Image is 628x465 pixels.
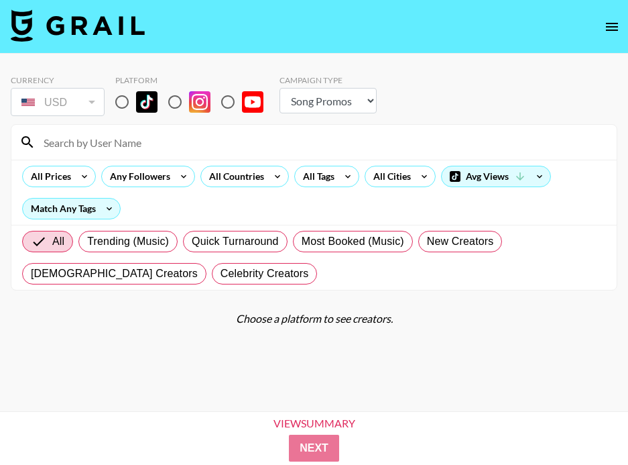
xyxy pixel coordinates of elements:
[11,9,145,42] img: Grail Talent
[36,132,609,153] input: Search by User Name
[295,166,337,187] div: All Tags
[599,13,625,40] button: open drawer
[52,234,64,250] span: All
[442,166,550,187] div: Avg Views
[221,266,309,282] span: Celebrity Creators
[11,75,105,85] div: Currency
[201,166,267,187] div: All Countries
[11,312,617,325] div: Choose a platform to see creators.
[427,234,494,250] span: New Creators
[302,234,404,250] span: Most Booked (Music)
[242,91,263,113] img: YouTube
[289,435,339,462] button: Next
[189,91,210,113] img: Instagram
[262,417,367,429] div: View Summary
[192,234,279,250] span: Quick Turnaround
[87,234,169,250] span: Trending (Music)
[23,166,74,187] div: All Prices
[102,166,173,187] div: Any Followers
[31,266,198,282] span: [DEMOGRAPHIC_DATA] Creators
[23,199,120,219] div: Match Any Tags
[11,85,105,119] div: Currency is locked to USD
[13,91,102,114] div: USD
[136,91,158,113] img: TikTok
[115,75,274,85] div: Platform
[561,398,612,449] iframe: Drift Widget Chat Controller
[365,166,414,187] div: All Cities
[279,75,377,85] div: Campaign Type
